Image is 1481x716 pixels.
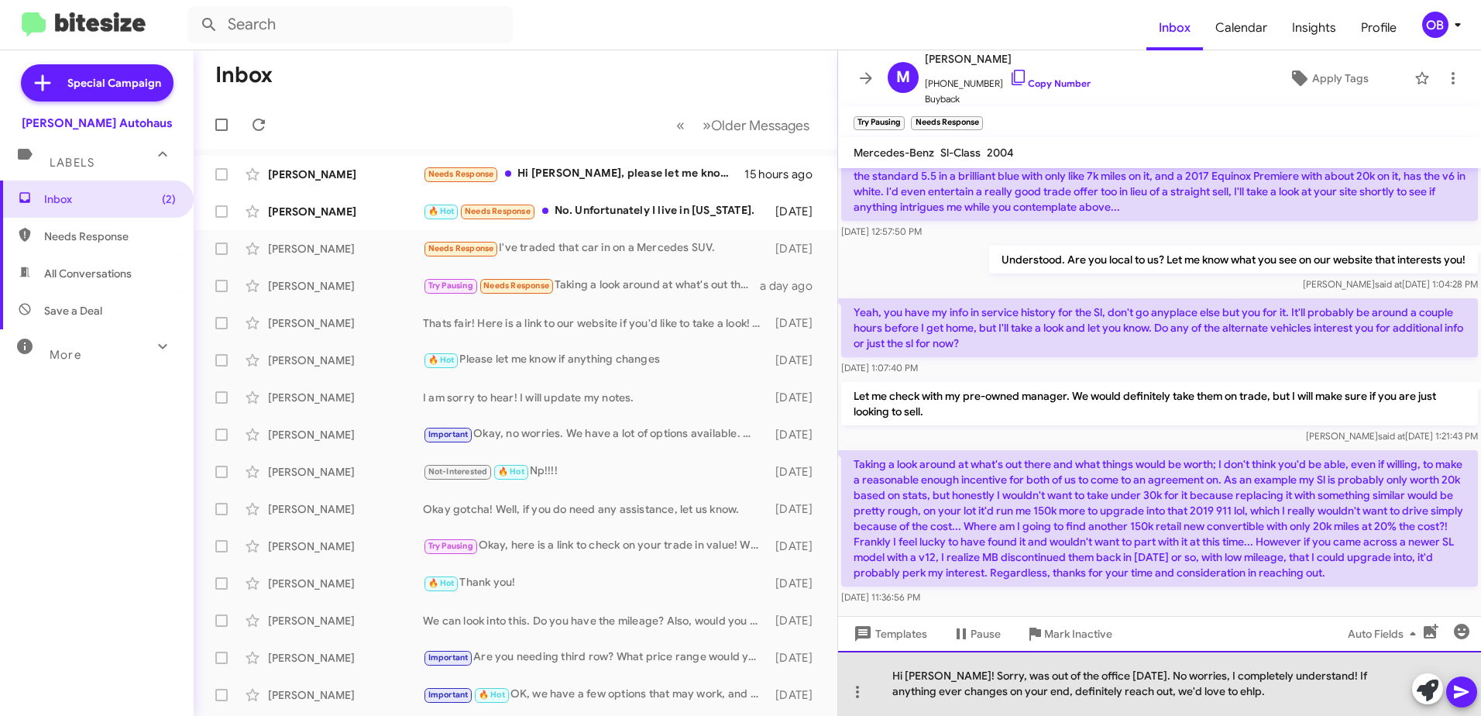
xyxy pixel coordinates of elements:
[1312,64,1369,92] span: Apply Tags
[428,652,469,663] span: Important
[925,68,1091,91] span: [PHONE_NUMBER]
[841,362,918,373] span: [DATE] 1:07:40 PM
[268,315,423,331] div: [PERSON_NAME]
[1375,278,1402,290] span: said at
[268,576,423,591] div: [PERSON_NAME]
[268,278,423,294] div: [PERSON_NAME]
[1422,12,1448,38] div: OB
[940,620,1013,648] button: Pause
[498,466,524,477] span: 🔥 Hot
[22,115,173,131] div: [PERSON_NAME] Autohaus
[1280,5,1349,50] a: Insights
[768,353,825,368] div: [DATE]
[838,651,1481,716] div: Hi [PERSON_NAME]! Sorry, was out of the office [DATE]. No worries, I completely understand! If an...
[925,50,1091,68] span: [PERSON_NAME]
[44,229,176,244] span: Needs Response
[676,115,685,135] span: «
[423,537,768,555] div: Okay, here is a link to check on your trade in value! We are typically pretty close to what they ...
[854,146,934,160] span: Mercedes-Benz
[768,539,825,554] div: [DATE]
[768,576,825,591] div: [DATE]
[268,204,423,219] div: [PERSON_NAME]
[428,578,455,588] span: 🔥 Hot
[428,690,469,700] span: Important
[44,266,132,281] span: All Conversations
[667,109,694,141] button: Previous
[428,429,469,439] span: Important
[841,382,1478,425] p: Let me check with my pre-owned manager. We would definitely take them on trade, but I will make s...
[215,63,273,88] h1: Inbox
[711,117,809,134] span: Older Messages
[768,464,825,480] div: [DATE]
[50,156,94,170] span: Labels
[268,390,423,405] div: [PERSON_NAME]
[940,146,981,160] span: Sl-Class
[971,620,1001,648] span: Pause
[854,116,905,130] small: Try Pausing
[268,687,423,703] div: [PERSON_NAME]
[768,650,825,666] div: [DATE]
[768,315,825,331] div: [DATE]
[850,620,927,648] span: Templates
[428,169,494,179] span: Needs Response
[423,501,768,517] div: Okay gotcha! Well, if you do need any assistance, let us know.
[768,204,825,219] div: [DATE]
[268,427,423,442] div: [PERSON_NAME]
[44,303,102,318] span: Save a Deal
[479,690,505,700] span: 🔥 Hot
[187,6,513,43] input: Search
[423,574,768,592] div: Thank you!
[1249,64,1407,92] button: Apply Tags
[841,591,920,603] span: [DATE] 11:36:56 PM
[268,650,423,666] div: [PERSON_NAME]
[1013,620,1125,648] button: Mark Inactive
[911,116,982,130] small: Needs Response
[67,75,161,91] span: Special Campaign
[989,246,1478,274] p: Understood. Are you local to us? Let me know what you see on our website that interests you!
[1009,77,1091,89] a: Copy Number
[1146,5,1203,50] a: Inbox
[423,463,768,480] div: Np!!!!
[1203,5,1280,50] a: Calendar
[162,191,176,207] span: (2)
[896,65,910,90] span: M
[1349,5,1409,50] a: Profile
[668,109,819,141] nav: Page navigation example
[428,281,473,291] span: Try Pausing
[768,501,825,517] div: [DATE]
[50,348,81,362] span: More
[423,202,768,220] div: No. Unfortunately I live in [US_STATE].
[841,450,1478,587] p: Taking a look around at what's out there and what things would be worth; I don't think you'd be a...
[841,131,1478,221] p: Yes, I'd certainly consider it, but you have to understand that my vehicles are like new, the Sl ...
[268,464,423,480] div: [PERSON_NAME]
[428,355,455,365] span: 🔥 Hot
[423,277,760,294] div: Taking a look around at what's out there and what things would be worth; I don't think you'd be a...
[423,165,744,183] div: Hi [PERSON_NAME], please let me know if you find car with the following features. 2024 to 25, gle...
[693,109,819,141] button: Next
[768,241,825,256] div: [DATE]
[1303,278,1478,290] span: [PERSON_NAME] [DATE] 1:04:28 PM
[1306,430,1478,442] span: [PERSON_NAME] [DATE] 1:21:43 PM
[423,649,768,666] div: Are you needing third row? What price range would you want to be in?
[268,501,423,517] div: [PERSON_NAME]
[268,613,423,628] div: [PERSON_NAME]
[768,613,825,628] div: [DATE]
[1409,12,1464,38] button: OB
[423,686,768,704] div: OK, we have a few options that may work, and we can also get an appraisal on your Corvette. I not...
[268,353,423,368] div: [PERSON_NAME]
[268,241,423,256] div: [PERSON_NAME]
[465,206,531,216] span: Needs Response
[423,315,768,331] div: Thats fair! Here is a link to our website if you'd like to take a look! [URL][DOMAIN_NAME]
[1378,430,1405,442] span: said at
[1335,620,1435,648] button: Auto Fields
[1044,620,1112,648] span: Mark Inactive
[268,167,423,182] div: [PERSON_NAME]
[841,225,922,237] span: [DATE] 12:57:50 PM
[841,298,1478,357] p: Yeah, you have my info in service history for the Sl, don't go anyplace else but you for it. It'l...
[768,427,825,442] div: [DATE]
[423,239,768,257] div: I've traded that car in on a Mercedes SUV.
